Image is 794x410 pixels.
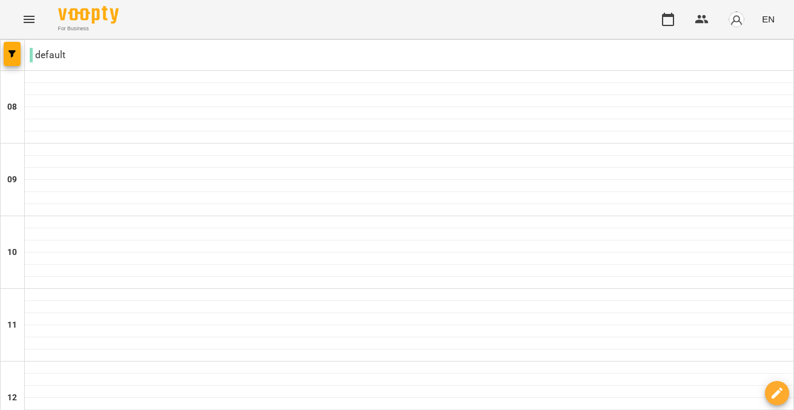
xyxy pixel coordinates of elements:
[7,173,17,187] h6: 09
[30,48,65,62] p: default
[15,5,44,34] button: Menu
[7,391,17,405] h6: 12
[7,101,17,114] h6: 08
[728,11,745,28] img: avatar_s.png
[7,319,17,332] h6: 11
[7,246,17,259] h6: 10
[58,6,119,24] img: Voopty Logo
[757,8,779,30] button: EN
[762,13,775,25] span: EN
[58,25,119,33] span: For Business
